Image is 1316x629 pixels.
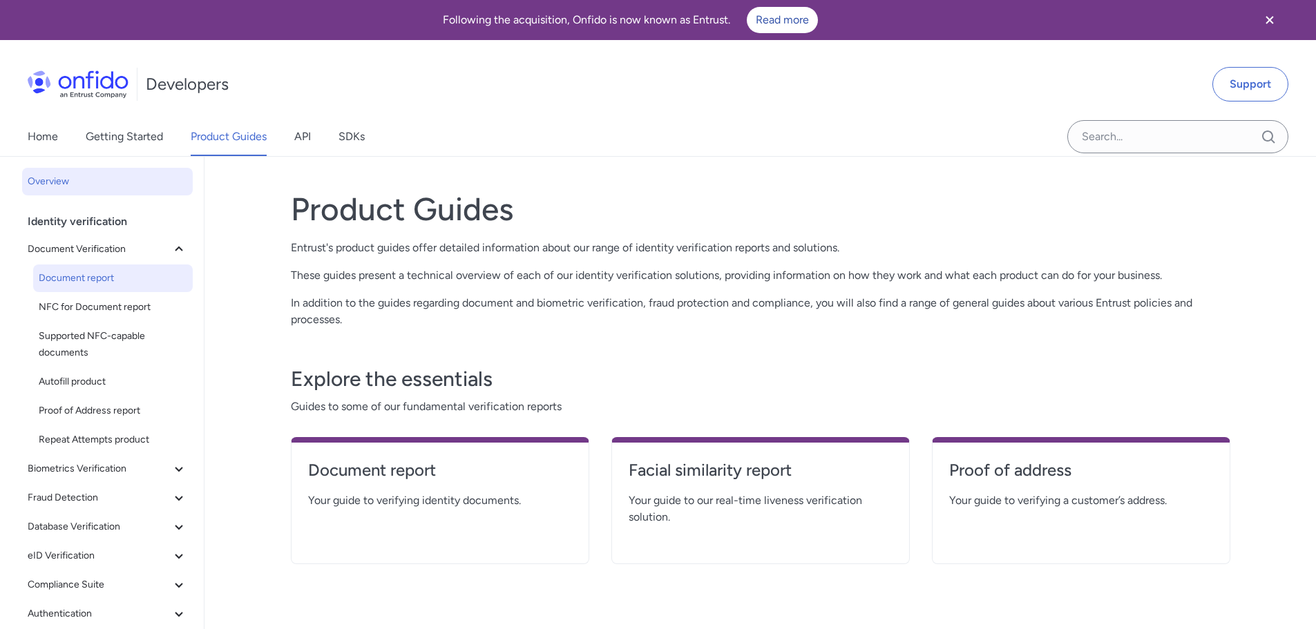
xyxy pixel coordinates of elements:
[22,571,193,599] button: Compliance Suite
[146,73,229,95] h1: Developers
[22,600,193,628] button: Authentication
[291,398,1230,415] span: Guides to some of our fundamental verification reports
[33,293,193,321] a: NFC for Document report
[308,492,572,509] span: Your guide to verifying identity documents.
[22,168,193,195] a: Overview
[28,577,171,593] span: Compliance Suite
[294,117,311,156] a: API
[39,432,187,448] span: Repeat Attempts product
[629,459,893,481] h4: Facial similarity report
[291,365,1230,393] h3: Explore the essentials
[22,235,193,263] button: Document Verification
[33,397,193,425] a: Proof of Address report
[747,7,818,33] a: Read more
[28,208,198,235] div: Identity verification
[39,328,187,361] span: Supported NFC-capable documents
[39,403,187,419] span: Proof of Address report
[28,173,187,190] span: Overview
[28,241,171,258] span: Document Verification
[191,117,267,156] a: Product Guides
[28,461,171,477] span: Biometrics Verification
[22,542,193,570] button: eID Verification
[39,270,187,287] span: Document report
[17,7,1244,33] div: Following the acquisition, Onfido is now known as Entrust.
[22,513,193,541] button: Database Verification
[22,455,193,483] button: Biometrics Verification
[28,519,171,535] span: Database Verification
[86,117,163,156] a: Getting Started
[39,374,187,390] span: Autofill product
[1261,12,1278,28] svg: Close banner
[33,426,193,454] a: Repeat Attempts product
[1212,67,1288,101] a: Support
[33,368,193,396] a: Autofill product
[949,459,1213,481] h4: Proof of address
[291,295,1230,328] p: In addition to the guides regarding document and biometric verification, fraud protection and com...
[308,459,572,492] a: Document report
[28,548,171,564] span: eID Verification
[291,190,1230,229] h1: Product Guides
[28,70,128,98] img: Onfido Logo
[949,459,1213,492] a: Proof of address
[291,267,1230,284] p: These guides present a technical overview of each of our identity verification solutions, providi...
[291,240,1230,256] p: Entrust's product guides offer detailed information about our range of identity verification repo...
[22,484,193,512] button: Fraud Detection
[338,117,365,156] a: SDKs
[1067,120,1288,153] input: Onfido search input field
[28,490,171,506] span: Fraud Detection
[33,322,193,367] a: Supported NFC-capable documents
[629,459,893,492] a: Facial similarity report
[1244,3,1295,37] button: Close banner
[629,492,893,525] span: Your guide to our real-time liveness verification solution.
[28,117,58,156] a: Home
[39,299,187,316] span: NFC for Document report
[308,459,572,481] h4: Document report
[33,264,193,292] a: Document report
[949,492,1213,509] span: Your guide to verifying a customer’s address.
[28,606,171,622] span: Authentication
